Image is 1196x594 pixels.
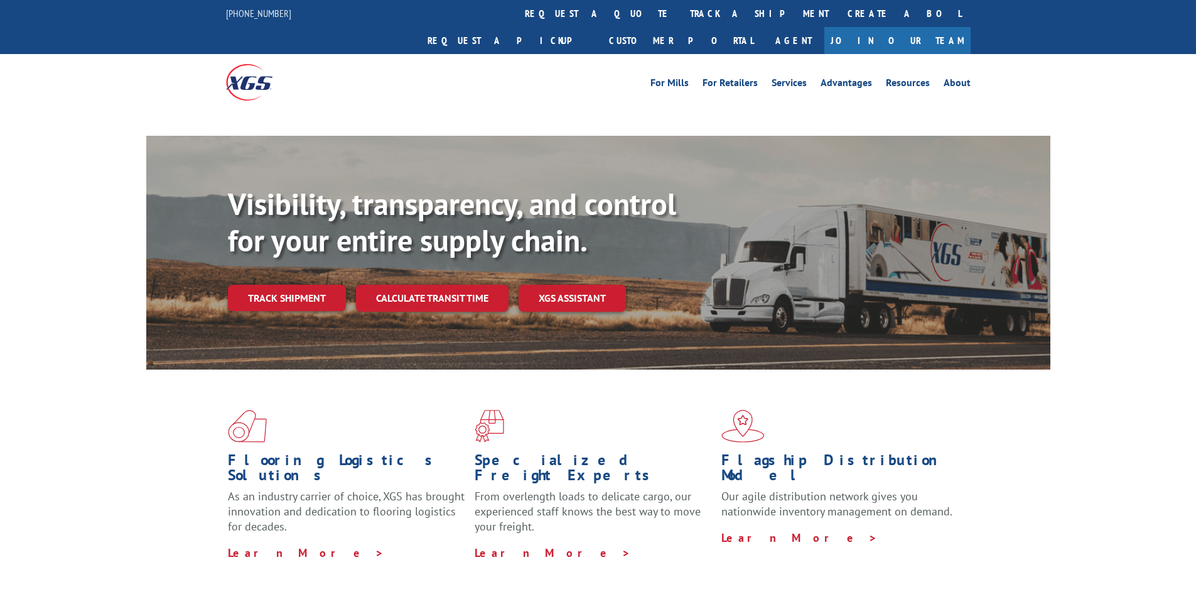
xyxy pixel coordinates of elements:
span: As an industry carrier of choice, XGS has brought innovation and dedication to flooring logistics... [228,489,465,534]
a: Join Our Team [824,27,971,54]
img: xgs-icon-flagship-distribution-model-red [721,410,765,443]
a: Request a pickup [418,27,600,54]
a: For Retailers [703,78,758,92]
span: Our agile distribution network gives you nationwide inventory management on demand. [721,489,952,519]
img: xgs-icon-focused-on-flooring-red [475,410,504,443]
a: Learn More > [721,531,878,545]
h1: Flooring Logistics Solutions [228,453,465,489]
a: Customer Portal [600,27,763,54]
a: Learn More > [228,546,384,560]
a: About [944,78,971,92]
a: Agent [763,27,824,54]
a: Resources [886,78,930,92]
img: xgs-icon-total-supply-chain-intelligence-red [228,410,267,443]
h1: Flagship Distribution Model [721,453,959,489]
b: Visibility, transparency, and control for your entire supply chain. [228,184,676,260]
a: Advantages [821,78,872,92]
a: Learn More > [475,546,631,560]
h1: Specialized Freight Experts [475,453,712,489]
a: For Mills [650,78,689,92]
p: From overlength loads to delicate cargo, our experienced staff knows the best way to move your fr... [475,489,712,545]
a: Services [772,78,807,92]
a: [PHONE_NUMBER] [226,7,291,19]
a: Track shipment [228,285,346,311]
a: Calculate transit time [356,285,509,312]
a: XGS ASSISTANT [519,285,626,312]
